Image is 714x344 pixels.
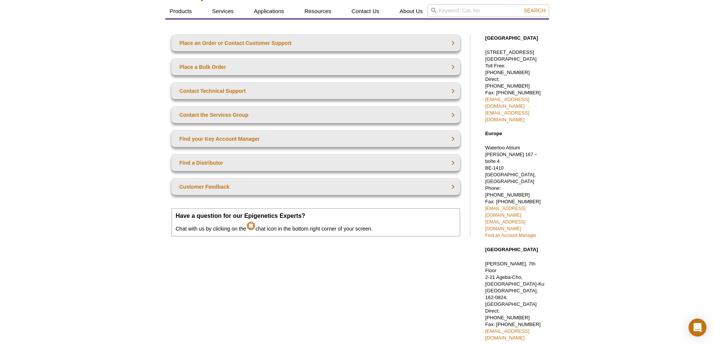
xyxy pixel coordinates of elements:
a: Find a Distributor [171,155,460,171]
a: Place a Bulk Order [171,59,460,75]
span: [PERSON_NAME] 167 – boîte 4 BE-1410 [GEOGRAPHIC_DATA], [GEOGRAPHIC_DATA] [485,152,537,184]
strong: Europe [485,131,502,136]
a: Find your Key Account Manager [171,131,460,147]
a: Contact the Services Group [171,107,460,123]
img: Intercom Chat [246,219,256,231]
strong: Have a question for our Epigenetics Experts? [176,213,305,219]
p: [STREET_ADDRESS] [GEOGRAPHIC_DATA] Toll Free: [PHONE_NUMBER] Direct: [PHONE_NUMBER] Fax: [PHONE_N... [485,49,545,123]
a: Services [208,4,238,18]
a: Applications [249,4,289,18]
a: Find an Account Manager [485,233,537,238]
p: Chat with us by clicking on the chat icon in the bottom right corner of your screen. [176,213,456,232]
a: About Us [395,4,427,18]
a: Customer Feedback [171,179,460,195]
a: [EMAIL_ADDRESS][DOMAIN_NAME] [485,206,525,218]
button: Search [521,7,548,14]
a: [EMAIL_ADDRESS][DOMAIN_NAME] [485,110,530,122]
span: Search [524,7,545,13]
a: Products [165,4,196,18]
strong: [GEOGRAPHIC_DATA] [485,35,538,41]
a: Contact Us [347,4,384,18]
a: Place an Order or Contact Customer Support [171,35,460,51]
a: Resources [300,4,336,18]
a: Contact Technical Support [171,83,460,99]
div: Open Intercom Messenger [689,319,707,337]
input: Keyword, Cat. No. [427,4,549,17]
strong: [GEOGRAPHIC_DATA] [485,247,538,252]
a: [EMAIL_ADDRESS][DOMAIN_NAME] [485,219,525,231]
a: [EMAIL_ADDRESS][DOMAIN_NAME] [485,97,530,109]
a: [EMAIL_ADDRESS][DOMAIN_NAME] [485,328,530,341]
p: [PERSON_NAME], 7th Floor 2-21 Ageba-Cho, [GEOGRAPHIC_DATA]-Ku [GEOGRAPHIC_DATA], 162-0824, [GEOGR... [485,261,545,341]
p: Waterloo Atrium Phone: [PHONE_NUMBER] Fax: [PHONE_NUMBER] [485,144,545,239]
